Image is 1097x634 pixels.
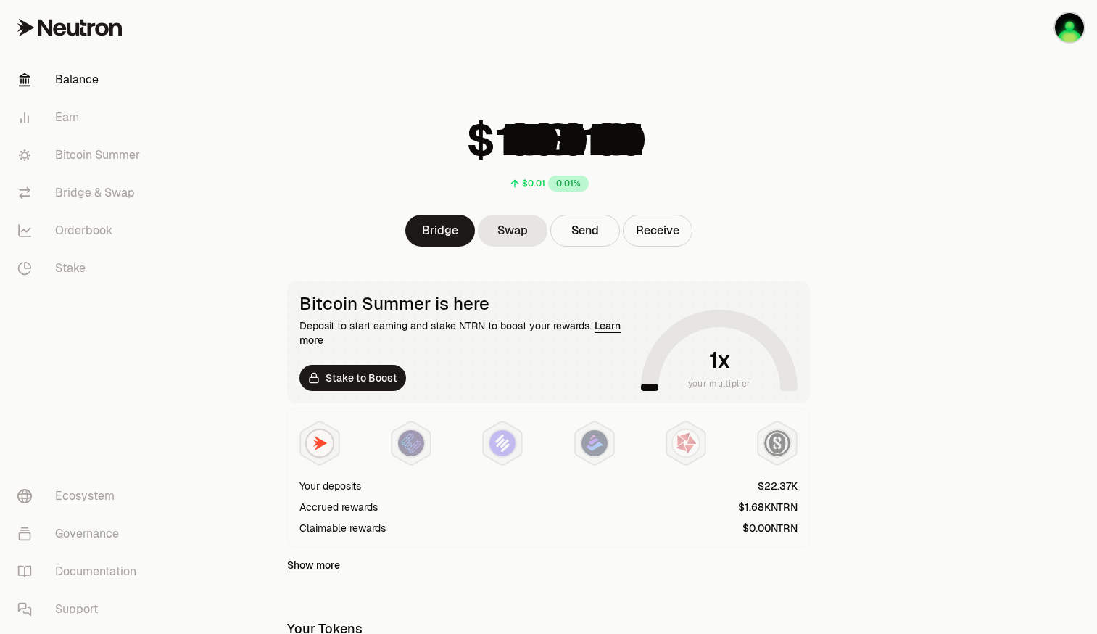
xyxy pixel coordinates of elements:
img: Bedrock Diamonds [581,430,608,456]
a: Balance [6,61,157,99]
a: Documentation [6,553,157,590]
a: Stake [6,250,157,287]
a: Bitcoin Summer [6,136,157,174]
button: Send [550,215,620,247]
div: 0.01% [548,176,589,192]
div: Your deposits [299,479,361,493]
div: $0.01 [522,178,545,189]
a: Governance [6,515,157,553]
a: Bridge [405,215,475,247]
img: EtherFi Points [398,430,424,456]
div: Deposit to start earning and stake NTRN to boost your rewards. [299,318,635,347]
div: Bitcoin Summer is here [299,294,635,314]
a: Support [6,590,157,628]
a: Earn [6,99,157,136]
a: Orderbook [6,212,157,250]
a: Ecosystem [6,477,157,515]
img: Mars Fragments [673,430,699,456]
img: NTRN [307,430,333,456]
a: Bridge & Swap [6,174,157,212]
div: Claimable rewards [299,521,386,535]
a: Stake to Boost [299,365,406,391]
img: KO [1055,13,1084,42]
img: Structured Points [764,430,790,456]
button: Receive [623,215,692,247]
img: Solv Points [489,430,516,456]
span: your multiplier [688,376,751,391]
div: Accrued rewards [299,500,378,514]
a: Show more [287,558,340,572]
a: Swap [478,215,547,247]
